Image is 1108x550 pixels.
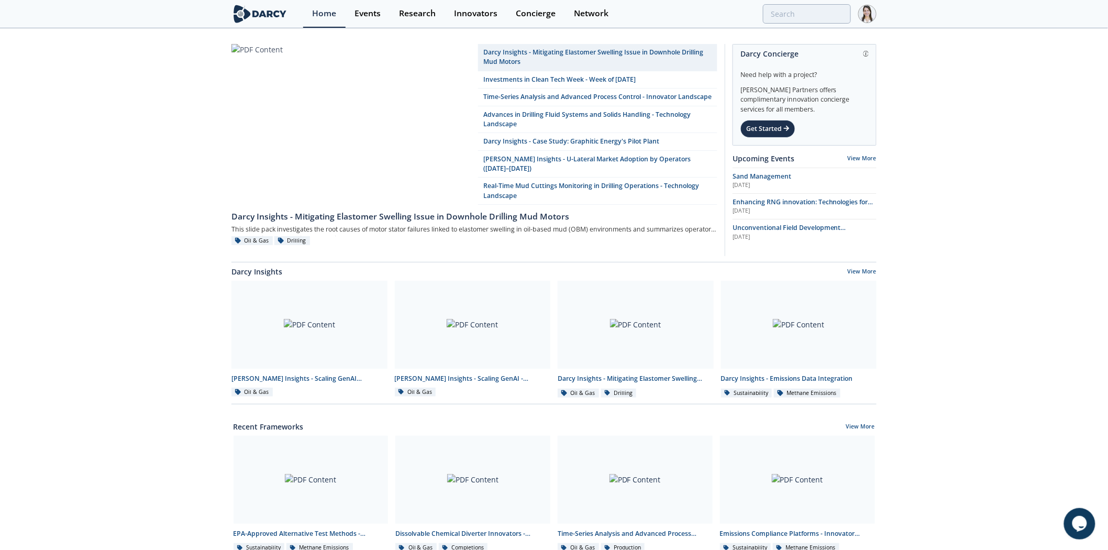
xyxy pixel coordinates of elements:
[395,529,550,538] div: Dissolvable Chemical Diverter Innovators - Innovator Landscape
[733,233,877,241] div: [DATE]
[478,106,717,134] a: Advances in Drilling Fluid Systems and Solids Handling - Technology Landscape
[848,155,877,162] a: View More
[312,9,336,18] div: Home
[478,71,717,89] a: Investments in Clean Tech Week - Week of [DATE]
[733,207,877,215] div: [DATE]
[733,172,877,190] a: Sand Management [DATE]
[234,421,304,432] a: Recent Frameworks
[478,178,717,205] a: Real-Time Mud Cuttings Monitoring in Drilling Operations - Technology Landscape
[354,9,381,18] div: Events
[733,197,873,216] span: Enhancing RNG innovation: Technologies for Sustainable Energy
[763,4,851,24] input: Advanced Search
[863,51,869,57] img: information.svg
[740,63,869,80] div: Need help with a project?
[395,388,436,397] div: Oil & Gas
[733,153,794,164] a: Upcoming Events
[717,281,881,399] a: PDF Content Darcy Insights - Emissions Data Integration Sustainability Methane Emissions
[231,388,273,397] div: Oil & Gas
[234,529,389,538] div: EPA-Approved Alternative Test Methods - Innovator Comparison
[399,9,436,18] div: Research
[740,45,869,63] div: Darcy Concierge
[516,9,556,18] div: Concierge
[478,89,717,106] a: Time-Series Analysis and Advanced Process Control - Innovator Landscape
[733,172,791,181] span: Sand Management
[601,389,637,398] div: Drilling
[733,223,846,251] span: Unconventional Field Development Optimization through Geochemical Fingerprinting Technology
[558,389,599,398] div: Oil & Gas
[231,223,717,236] div: This slide pack investigates the root causes of motor stator failures linked to elastomer swellin...
[733,197,877,215] a: Enhancing RNG innovation: Technologies for Sustainable Energy [DATE]
[740,120,795,138] div: Get Started
[774,389,840,398] div: Methane Emissions
[454,9,497,18] div: Innovators
[228,281,391,399] a: PDF Content [PERSON_NAME] Insights - Scaling GenAI Roundtable Oil & Gas
[558,374,714,383] div: Darcy Insights - Mitigating Elastomer Swelling Issue in Downhole Drilling Mud Motors
[574,9,608,18] div: Network
[231,205,717,223] a: Darcy Insights - Mitigating Elastomer Swelling Issue in Downhole Drilling Mud Motors
[395,374,551,383] div: [PERSON_NAME] Insights - Scaling GenAI - Innovator Spotlights
[478,133,717,150] a: Darcy Insights - Case Study: Graphitic Energy's Pilot Plant
[231,374,387,383] div: [PERSON_NAME] Insights - Scaling GenAI Roundtable
[721,389,772,398] div: Sustainability
[848,268,877,277] a: View More
[558,529,713,538] div: Time-Series Analysis and Advanced Process Control - Innovator Landscape
[740,80,869,114] div: [PERSON_NAME] Partners offers complimentary innovation concierge services for all members.
[478,151,717,178] a: [PERSON_NAME] Insights - U-Lateral Market Adoption by Operators ([DATE]–[DATE])
[733,181,877,190] div: [DATE]
[1064,508,1098,540] iframe: chat widget
[554,281,717,399] a: PDF Content Darcy Insights - Mitigating Elastomer Swelling Issue in Downhole Drilling Mud Motors ...
[231,5,289,23] img: logo-wide.svg
[231,236,273,246] div: Oil & Gas
[858,5,877,23] img: Profile
[478,44,717,71] a: Darcy Insights - Mitigating Elastomer Swelling Issue in Downhole Drilling Mud Motors
[733,223,877,241] a: Unconventional Field Development Optimization through Geochemical Fingerprinting Technology [DATE]
[720,529,875,538] div: Emissions Compliance Platforms - Innovator Comparison
[231,266,282,277] a: Darcy Insights
[274,236,310,246] div: Drilling
[391,281,555,399] a: PDF Content [PERSON_NAME] Insights - Scaling GenAI - Innovator Spotlights Oil & Gas
[721,374,877,383] div: Darcy Insights - Emissions Data Integration
[846,423,875,432] a: View More
[231,211,717,223] div: Darcy Insights - Mitigating Elastomer Swelling Issue in Downhole Drilling Mud Motors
